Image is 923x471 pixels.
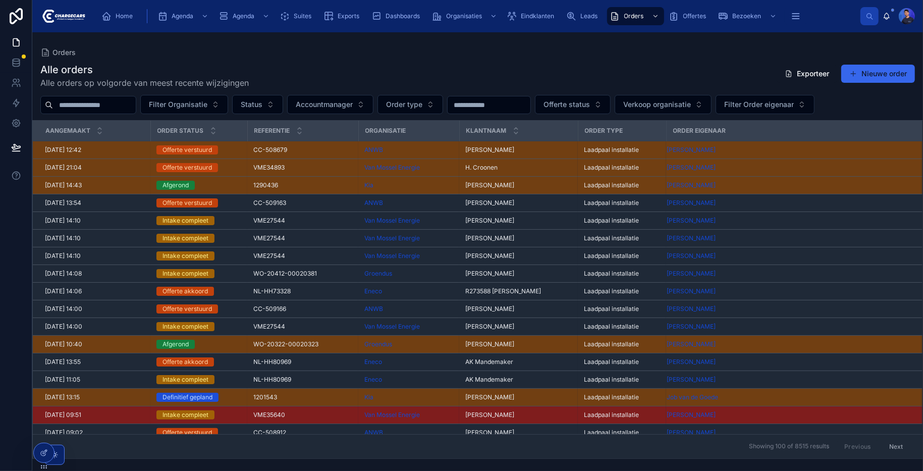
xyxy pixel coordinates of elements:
a: AK Mandemaker [465,358,572,366]
span: [PERSON_NAME] [667,376,716,384]
span: [PERSON_NAME] [465,393,514,401]
span: Laadpaal installatie [584,358,639,366]
span: Orders [52,47,76,58]
span: Van Mossel Energie [364,323,420,331]
a: [DATE] 14:00 [45,305,144,313]
a: Van Mossel Energie [364,252,420,260]
a: ANWB [364,199,383,207]
span: Van Mossel Energie [364,411,420,419]
a: [DATE] 14:10 [45,217,144,225]
span: Laadpaal installatie [584,234,639,242]
div: Intake compleet [162,269,208,278]
a: 1201543 [253,393,352,401]
a: Eindklanten [504,7,562,25]
a: [PERSON_NAME] [667,323,716,331]
span: [DATE] 14:00 [45,323,82,331]
span: VME35640 [253,411,285,419]
span: [PERSON_NAME] [465,340,514,348]
div: Offerte verstuurd [162,163,212,172]
span: [DATE] 14:08 [45,270,82,278]
a: [DATE] 21:04 [45,164,144,172]
a: [DATE] 13:55 [45,358,144,366]
a: Leads [564,7,605,25]
a: NL-HH73328 [253,287,352,295]
span: WO-20322-00020323 [253,340,318,348]
div: Intake compleet [162,251,208,260]
img: App logo [40,8,85,24]
a: 1290436 [253,181,352,189]
span: Agenda [233,12,254,20]
span: [DATE] 14:00 [45,305,82,313]
span: Filter Order eigenaar [724,99,794,110]
a: [PERSON_NAME] [465,252,572,260]
a: [DATE] 13:54 [45,199,144,207]
a: Eneco [364,376,453,384]
a: Agenda [154,7,213,25]
div: Afgerond [162,181,189,190]
span: Exports [338,12,359,20]
span: Van Mossel Energie [364,217,420,225]
a: Eneco [364,358,453,366]
a: Laadpaal installatie [584,358,660,366]
span: [PERSON_NAME] [465,217,514,225]
button: Select Button [140,95,228,114]
a: [DATE] 14:10 [45,252,144,260]
a: [PERSON_NAME] [667,305,909,313]
div: scrollable content [93,5,860,27]
span: [PERSON_NAME] [667,358,716,366]
a: Groendus [364,270,392,278]
span: Laadpaal installatie [584,323,639,331]
a: Definitief gepland [156,393,241,402]
a: Groendus [364,270,453,278]
span: VME34893 [253,164,285,172]
span: [PERSON_NAME] [667,305,716,313]
a: Suites [277,7,318,25]
span: Dashboards [386,12,420,20]
span: [PERSON_NAME] [465,305,514,313]
span: [DATE] 14:43 [45,181,82,189]
a: Kia [364,181,373,189]
a: Intake compleet [156,375,241,384]
button: Select Button [377,95,443,114]
a: ANWB [364,146,383,154]
span: WO-20412-00020381 [253,270,317,278]
a: Intake compleet [156,322,241,331]
span: Order type [386,99,422,110]
span: [DATE] 13:54 [45,199,81,207]
a: WO-20412-00020381 [253,270,352,278]
a: Van Mossel Energie [364,323,453,331]
span: [DATE] 12:42 [45,146,81,154]
a: Van Mossel Energie [364,234,453,242]
a: Groendus [364,340,453,348]
a: [DATE] 10:40 [45,340,144,348]
a: Kia [364,181,453,189]
span: [PERSON_NAME] [465,234,514,242]
span: Organisaties [446,12,482,20]
span: [PERSON_NAME] [667,270,716,278]
a: [PERSON_NAME] [465,411,572,419]
span: [DATE] 13:15 [45,393,80,401]
span: VME27544 [253,252,285,260]
span: CC-508679 [253,146,287,154]
a: [DATE] 14:10 [45,234,144,242]
div: Offerte akkoord [162,357,208,367]
a: Job van de Goede [667,393,909,401]
a: [PERSON_NAME] [667,164,909,172]
a: Afgerond [156,340,241,349]
a: Laadpaal installatie [584,164,660,172]
a: [PERSON_NAME] [667,199,716,207]
a: Laadpaal installatie [584,287,660,295]
a: [PERSON_NAME] [667,181,909,189]
a: [PERSON_NAME] [667,376,909,384]
a: VME27544 [253,217,352,225]
a: Bezoeken [716,7,782,25]
span: Laadpaal installatie [584,305,639,313]
a: ANWB [364,305,453,313]
span: [PERSON_NAME] [465,252,514,260]
a: [DATE] 12:42 [45,146,144,154]
span: Offertes [683,12,707,20]
a: Eneco [364,287,382,295]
